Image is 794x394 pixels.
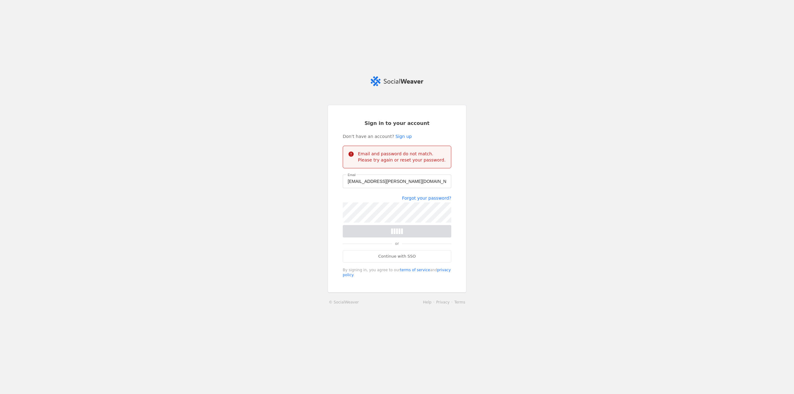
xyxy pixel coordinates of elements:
[358,151,446,163] div: Email and password do not match. Please try again or reset your password.
[329,299,359,305] a: © SocialWeaver
[395,133,412,139] a: Sign up
[343,250,451,263] a: Continue with SSO
[343,268,451,277] div: By signing in, you agree to our and .
[364,120,430,127] span: Sign in to your account
[343,268,451,277] a: privacy policy
[402,196,451,201] a: Forgot your password?
[431,299,436,305] li: ·
[436,300,449,304] a: Privacy
[454,300,465,304] a: Terms
[450,299,454,305] li: ·
[392,237,402,250] span: or
[400,268,430,272] a: terms of service
[343,133,394,139] span: Don't have an account?
[348,178,446,185] input: Email
[348,172,356,178] mat-label: Email
[423,300,431,304] a: Help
